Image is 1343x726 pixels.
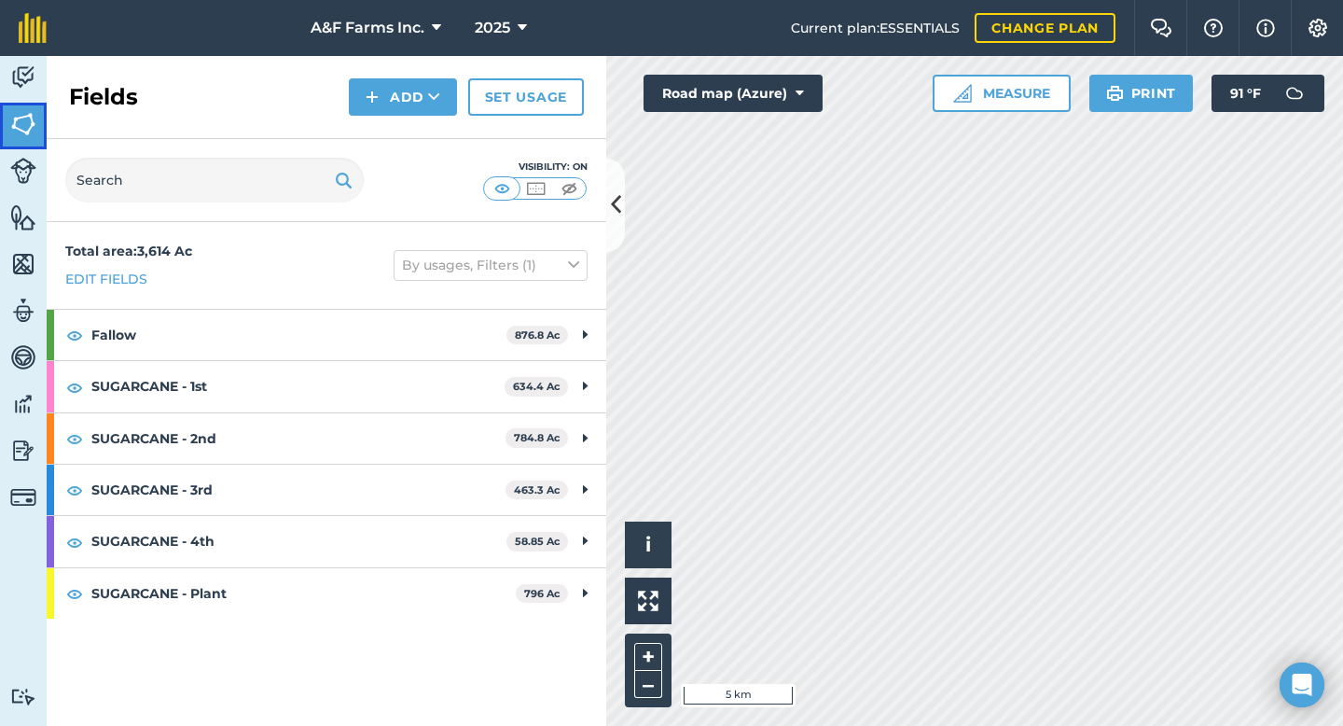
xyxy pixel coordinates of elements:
button: Measure [933,75,1071,112]
span: i [645,533,651,556]
a: Change plan [975,13,1115,43]
div: Fallow876.8 Ac [47,310,606,360]
button: – [634,671,662,698]
img: fieldmargin Logo [19,13,47,43]
img: svg+xml;base64,PHN2ZyB4bWxucz0iaHR0cDovL3d3dy53My5vcmcvMjAwMC9zdmciIHdpZHRoPSIxOCIgaGVpZ2h0PSIyNC... [66,582,83,605]
strong: 463.3 Ac [514,483,561,496]
button: Add [349,78,457,116]
img: svg+xml;base64,PHN2ZyB4bWxucz0iaHR0cDovL3d3dy53My5vcmcvMjAwMC9zdmciIHdpZHRoPSIxOSIgaGVpZ2h0PSIyNC... [1106,82,1124,105]
img: svg+xml;base64,PHN2ZyB4bWxucz0iaHR0cDovL3d3dy53My5vcmcvMjAwMC9zdmciIHdpZHRoPSI1NiIgaGVpZ2h0PSI2MC... [10,250,36,278]
img: A question mark icon [1202,19,1225,37]
strong: SUGARCANE - 4th [91,516,506,566]
img: svg+xml;base64,PD94bWwgdmVyc2lvbj0iMS4wIiBlbmNvZGluZz0idXRmLTgiPz4KPCEtLSBHZW5lcmF0b3I6IEFkb2JlIE... [10,297,36,325]
strong: 796 Ac [524,587,561,600]
strong: Total area : 3,614 Ac [65,243,192,259]
strong: SUGARCANE - 3rd [91,465,505,515]
strong: Fallow [91,310,506,360]
img: svg+xml;base64,PHN2ZyB4bWxucz0iaHR0cDovL3d3dy53My5vcmcvMjAwMC9zdmciIHdpZHRoPSI1NiIgaGVpZ2h0PSI2MC... [10,110,36,138]
div: SUGARCANE - 3rd463.3 Ac [47,465,606,515]
span: 2025 [475,17,510,39]
img: svg+xml;base64,PHN2ZyB4bWxucz0iaHR0cDovL3d3dy53My5vcmcvMjAwMC9zdmciIHdpZHRoPSIxOCIgaGVpZ2h0PSIyNC... [66,531,83,553]
span: 91 ° F [1230,75,1261,112]
img: svg+xml;base64,PHN2ZyB4bWxucz0iaHR0cDovL3d3dy53My5vcmcvMjAwMC9zdmciIHdpZHRoPSIxOCIgaGVpZ2h0PSIyNC... [66,479,83,501]
strong: SUGARCANE - Plant [91,568,516,619]
a: Set usage [468,78,584,116]
img: Two speech bubbles overlapping with the left bubble in the forefront [1150,19,1172,37]
span: Current plan : ESSENTIALS [791,18,960,38]
img: svg+xml;base64,PD94bWwgdmVyc2lvbj0iMS4wIiBlbmNvZGluZz0idXRmLTgiPz4KPCEtLSBHZW5lcmF0b3I6IEFkb2JlIE... [10,390,36,418]
button: + [634,643,662,671]
img: svg+xml;base64,PHN2ZyB4bWxucz0iaHR0cDovL3d3dy53My5vcmcvMjAwMC9zdmciIHdpZHRoPSI1MCIgaGVpZ2h0PSI0MC... [558,179,581,198]
img: Four arrows, one pointing top left, one top right, one bottom right and the last bottom left [638,591,658,611]
div: SUGARCANE - 1st634.4 Ac [47,361,606,412]
strong: 58.85 Ac [515,535,561,548]
button: Print [1089,75,1194,112]
img: svg+xml;base64,PD94bWwgdmVyc2lvbj0iMS4wIiBlbmNvZGluZz0idXRmLTgiPz4KPCEtLSBHZW5lcmF0b3I6IEFkb2JlIE... [10,688,36,705]
img: svg+xml;base64,PD94bWwgdmVyc2lvbj0iMS4wIiBlbmNvZGluZz0idXRmLTgiPz4KPCEtLSBHZW5lcmF0b3I6IEFkb2JlIE... [10,343,36,371]
div: SUGARCANE - 4th58.85 Ac [47,516,606,566]
img: svg+xml;base64,PHN2ZyB4bWxucz0iaHR0cDovL3d3dy53My5vcmcvMjAwMC9zdmciIHdpZHRoPSIxOCIgaGVpZ2h0PSIyNC... [66,427,83,450]
button: i [625,522,671,568]
img: svg+xml;base64,PHN2ZyB4bWxucz0iaHR0cDovL3d3dy53My5vcmcvMjAwMC9zdmciIHdpZHRoPSIxOCIgaGVpZ2h0PSIyNC... [66,376,83,398]
strong: SUGARCANE - 2nd [91,413,505,464]
img: svg+xml;base64,PHN2ZyB4bWxucz0iaHR0cDovL3d3dy53My5vcmcvMjAwMC9zdmciIHdpZHRoPSIxOSIgaGVpZ2h0PSIyNC... [335,169,353,191]
img: svg+xml;base64,PHN2ZyB4bWxucz0iaHR0cDovL3d3dy53My5vcmcvMjAwMC9zdmciIHdpZHRoPSI1MCIgaGVpZ2h0PSI0MC... [491,179,514,198]
div: Visibility: On [483,160,588,175]
img: svg+xml;base64,PD94bWwgdmVyc2lvbj0iMS4wIiBlbmNvZGluZz0idXRmLTgiPz4KPCEtLSBHZW5lcmF0b3I6IEFkb2JlIE... [10,437,36,465]
button: 91 °F [1211,75,1324,112]
img: Ruler icon [953,84,972,103]
input: Search [65,158,364,202]
img: svg+xml;base64,PD94bWwgdmVyc2lvbj0iMS4wIiBlbmNvZGluZz0idXRmLTgiPz4KPCEtLSBHZW5lcmF0b3I6IEFkb2JlIE... [10,484,36,510]
img: svg+xml;base64,PHN2ZyB4bWxucz0iaHR0cDovL3d3dy53My5vcmcvMjAwMC9zdmciIHdpZHRoPSIxNyIgaGVpZ2h0PSIxNy... [1256,17,1275,39]
img: svg+xml;base64,PD94bWwgdmVyc2lvbj0iMS4wIiBlbmNvZGluZz0idXRmLTgiPz4KPCEtLSBHZW5lcmF0b3I6IEFkb2JlIE... [1276,75,1313,112]
strong: 784.8 Ac [514,431,561,444]
img: svg+xml;base64,PD94bWwgdmVyc2lvbj0iMS4wIiBlbmNvZGluZz0idXRmLTgiPz4KPCEtLSBHZW5lcmF0b3I6IEFkb2JlIE... [10,63,36,91]
div: SUGARCANE - 2nd784.8 Ac [47,413,606,464]
img: svg+xml;base64,PHN2ZyB4bWxucz0iaHR0cDovL3d3dy53My5vcmcvMjAwMC9zdmciIHdpZHRoPSIxNCIgaGVpZ2h0PSIyNC... [366,86,379,108]
img: svg+xml;base64,PHN2ZyB4bWxucz0iaHR0cDovL3d3dy53My5vcmcvMjAwMC9zdmciIHdpZHRoPSI1MCIgaGVpZ2h0PSI0MC... [524,179,547,198]
button: Road map (Azure) [644,75,823,112]
img: svg+xml;base64,PD94bWwgdmVyc2lvbj0iMS4wIiBlbmNvZGluZz0idXRmLTgiPz4KPCEtLSBHZW5lcmF0b3I6IEFkb2JlIE... [10,158,36,184]
button: By usages, Filters (1) [394,250,588,280]
img: svg+xml;base64,PHN2ZyB4bWxucz0iaHR0cDovL3d3dy53My5vcmcvMjAwMC9zdmciIHdpZHRoPSI1NiIgaGVpZ2h0PSI2MC... [10,203,36,231]
strong: SUGARCANE - 1st [91,361,505,412]
img: svg+xml;base64,PHN2ZyB4bWxucz0iaHR0cDovL3d3dy53My5vcmcvMjAwMC9zdmciIHdpZHRoPSIxOCIgaGVpZ2h0PSIyNC... [66,324,83,346]
div: SUGARCANE - Plant796 Ac [47,568,606,619]
strong: 876.8 Ac [515,328,561,342]
span: A&F Farms Inc. [311,17,424,39]
div: Open Intercom Messenger [1280,663,1324,707]
h2: Fields [69,82,138,112]
strong: 634.4 Ac [513,380,561,393]
a: Edit fields [65,269,147,289]
img: A cog icon [1307,19,1329,37]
